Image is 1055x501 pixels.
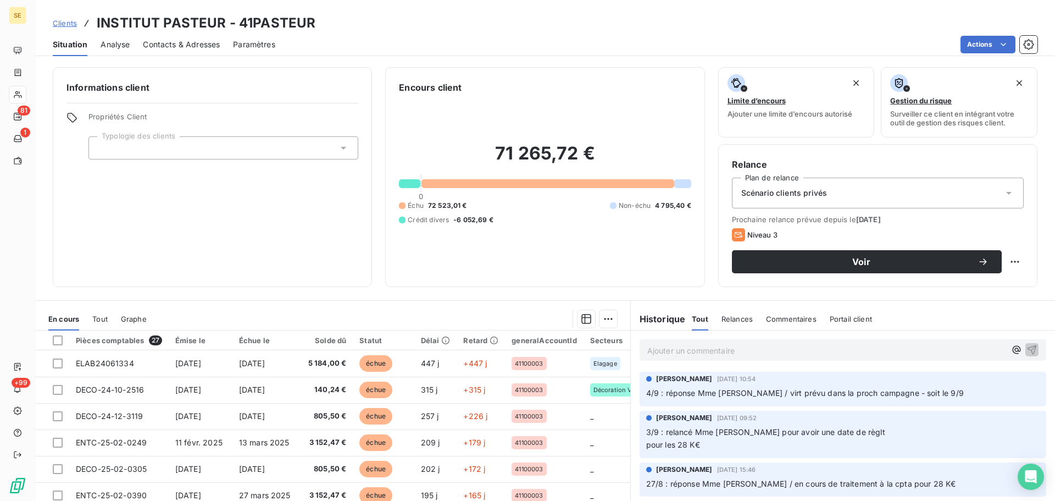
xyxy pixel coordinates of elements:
[53,39,87,50] span: Situation
[48,315,79,323] span: En cours
[1018,464,1044,490] div: Open Intercom Messenger
[359,355,392,372] span: échue
[717,415,757,421] span: [DATE] 09:52
[143,39,220,50] span: Contacts & Adresses
[399,142,691,175] h2: 71 265,72 €
[890,109,1028,127] span: Surveiller ce client en intégrant votre outil de gestion des risques client.
[53,18,77,29] a: Clients
[175,438,223,447] span: 11 févr. 2025
[408,201,424,211] span: Échu
[732,250,1002,273] button: Voir
[239,411,265,421] span: [DATE]
[66,81,358,94] h6: Informations client
[732,158,1024,171] h6: Relance
[304,490,347,501] span: 3 152,47 €
[728,109,852,118] span: Ajouter une limite d’encours autorisé
[239,385,265,394] span: [DATE]
[656,465,713,475] span: [PERSON_NAME]
[881,67,1037,137] button: Gestion du risqueSurveiller ce client en intégrant votre outil de gestion des risques client.
[421,336,451,345] div: Délai
[18,106,30,115] span: 81
[515,466,543,472] span: 41100003
[747,230,778,239] span: Niveau 3
[175,359,201,368] span: [DATE]
[239,336,291,345] div: Échue le
[463,464,485,474] span: +172 j
[20,128,30,137] span: 1
[76,491,147,500] span: ENTC-25-02-0390
[463,438,485,447] span: +179 j
[304,384,347,395] span: 140,24 €
[655,201,691,211] span: 4 795,40 €
[692,315,708,323] span: Tout
[175,336,226,345] div: Émise le
[515,492,543,499] span: 41100003
[590,438,593,447] span: _
[9,7,26,24] div: SE
[590,336,645,345] div: Secteurs
[92,315,108,323] span: Tout
[830,315,872,323] span: Portail client
[421,438,440,447] span: 209 j
[12,378,30,388] span: +99
[646,479,956,488] span: 27/8 : réponse Mme [PERSON_NAME] / en cours de traitement à la cpta pour 28 K€
[463,411,487,421] span: +226 j
[656,374,713,384] span: [PERSON_NAME]
[421,491,438,500] span: 195 j
[175,491,201,500] span: [DATE]
[515,439,543,446] span: 41100003
[732,215,1024,224] span: Prochaine relance prévue depuis le
[856,215,881,224] span: [DATE]
[960,36,1015,53] button: Actions
[9,477,26,494] img: Logo LeanPay
[646,388,964,398] span: 4/9 : réponse Mme [PERSON_NAME] / virt prévu dans la proch campagne - soit le 9/9
[590,491,593,500] span: _
[88,112,358,128] span: Propriétés Client
[359,336,407,345] div: Statut
[175,385,201,394] span: [DATE]
[515,360,543,367] span: 41100003
[98,143,107,153] input: Ajouter une valeur
[421,464,440,474] span: 202 j
[646,427,887,449] span: 3/9 : relancé Mme [PERSON_NAME] pour avoir une date de règlt pour les 28 K€
[239,438,290,447] span: 13 mars 2025
[741,188,827,199] span: Scénario clients privés
[239,464,265,474] span: [DATE]
[721,315,753,323] span: Relances
[590,411,593,421] span: _
[101,39,130,50] span: Analyse
[76,438,147,447] span: ENTC-25-02-0249
[359,382,392,398] span: échue
[593,387,642,393] span: Décoration Végetale
[631,312,686,326] h6: Historique
[463,385,485,394] span: +315 j
[745,257,978,266] span: Voir
[593,360,617,367] span: Elagage
[463,359,487,368] span: +447 j
[175,464,201,474] span: [DATE]
[233,39,275,50] span: Paramètres
[239,359,265,368] span: [DATE]
[463,491,485,500] span: +165 j
[717,466,756,473] span: [DATE] 15:46
[515,387,543,393] span: 41100003
[359,461,392,477] span: échue
[239,491,291,500] span: 27 mars 2025
[304,437,347,448] span: 3 152,47 €
[421,411,439,421] span: 257 j
[76,359,134,368] span: ELAB24061334
[590,464,593,474] span: _
[619,201,651,211] span: Non-échu
[149,335,162,345] span: 27
[359,408,392,425] span: échue
[717,376,756,382] span: [DATE] 10:54
[304,336,347,345] div: Solde dû
[304,411,347,422] span: 805,50 €
[728,96,786,105] span: Limite d’encours
[766,315,817,323] span: Commentaires
[419,192,423,201] span: 0
[175,411,201,421] span: [DATE]
[890,96,952,105] span: Gestion du risque
[399,81,462,94] h6: Encours client
[76,464,147,474] span: DECO-25-02-0305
